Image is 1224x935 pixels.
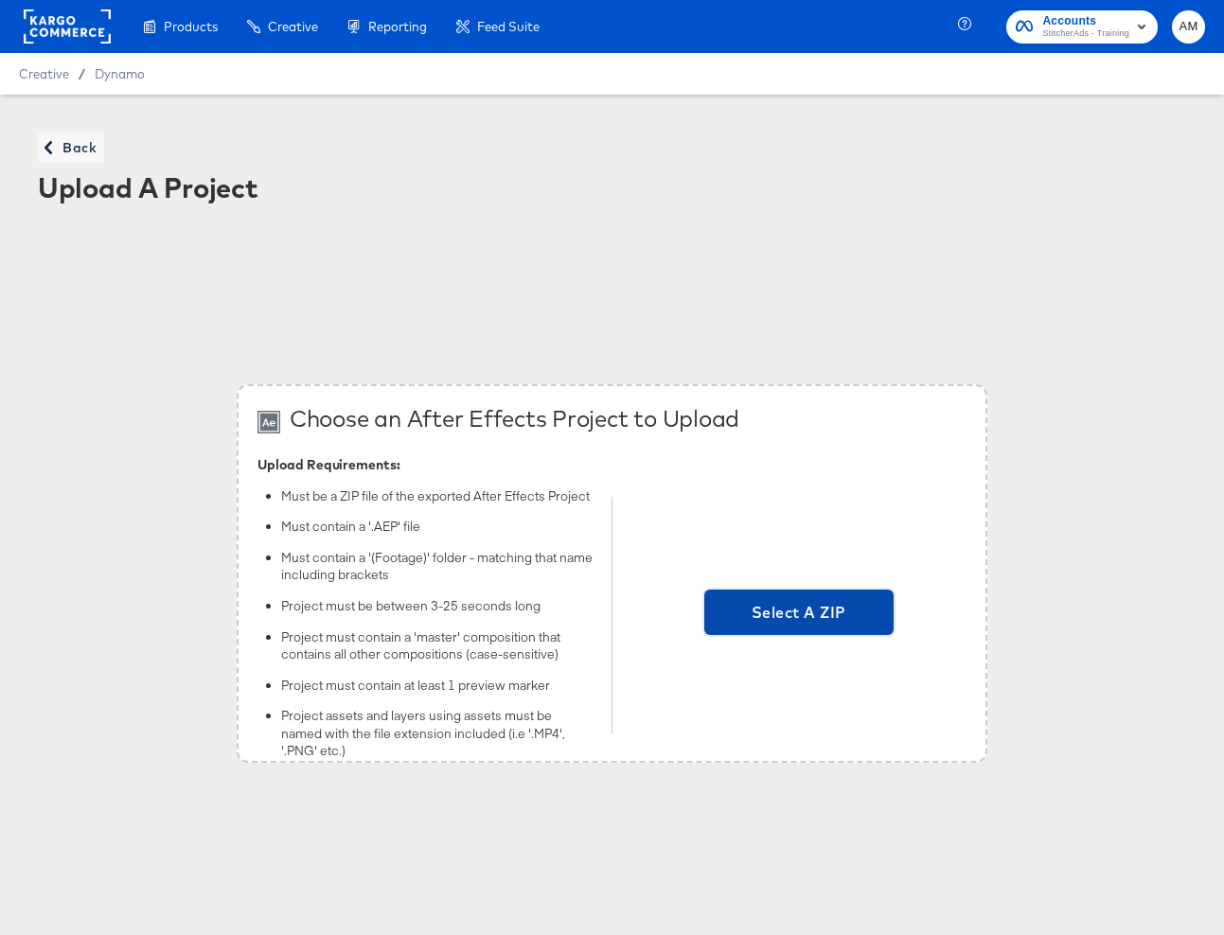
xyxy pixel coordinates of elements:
[1042,11,1129,31] span: Accounts
[281,518,594,536] li: Must contain a '.AEP' file
[38,132,104,163] button: Back
[69,66,95,81] span: /
[1172,10,1205,44] button: AM
[712,599,886,626] span: Select A ZIP
[1180,16,1197,38] span: AM
[281,597,594,615] li: Project must be between 3-25 seconds long
[164,19,218,34] span: Products
[477,19,540,34] span: Feed Suite
[268,19,318,34] span: Creative
[281,707,594,760] li: Project assets and layers using assets must be named with the file extension included (i.e '.MP4'...
[281,487,594,505] li: Must be a ZIP file of the exported After Effects Project
[38,172,1186,203] div: Upload A Project
[1006,10,1158,44] button: AccountsStitcherAds - Training
[257,457,594,472] div: Upload Requirements:
[19,66,69,81] span: Creative
[45,136,97,160] span: Back
[368,19,427,34] span: Reporting
[704,590,894,635] span: Select A ZIP
[1042,26,1129,42] span: StitcherAds - Training
[290,405,739,432] div: Choose an After Effects Project to Upload
[281,677,594,695] li: Project must contain at least 1 preview marker
[281,628,594,663] li: Project must contain a 'master' composition that contains all other compositions (case-sensitive)
[95,66,145,81] a: Dynamo
[281,549,594,584] li: Must contain a '(Footage)' folder - matching that name including brackets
